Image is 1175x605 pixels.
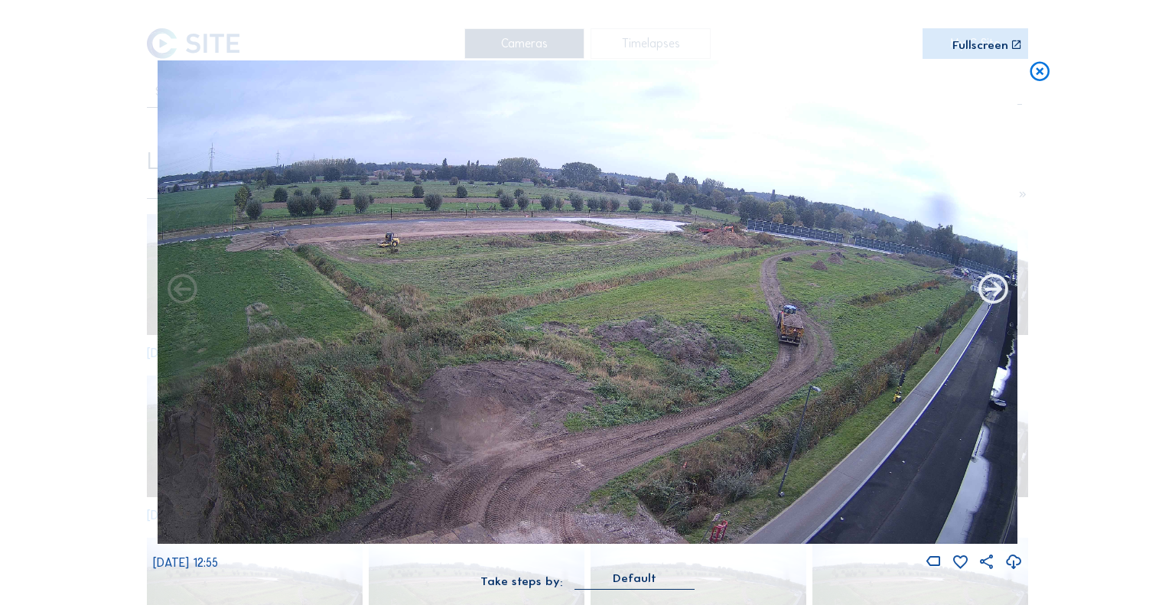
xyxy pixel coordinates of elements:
[975,272,1011,308] i: Back
[153,555,218,570] span: [DATE] 12:55
[952,39,1008,50] div: Fullscreen
[480,575,563,587] div: Take steps by:
[613,571,656,585] div: Default
[158,60,1018,545] img: Image
[574,571,695,589] div: Default
[164,272,200,308] i: Forward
